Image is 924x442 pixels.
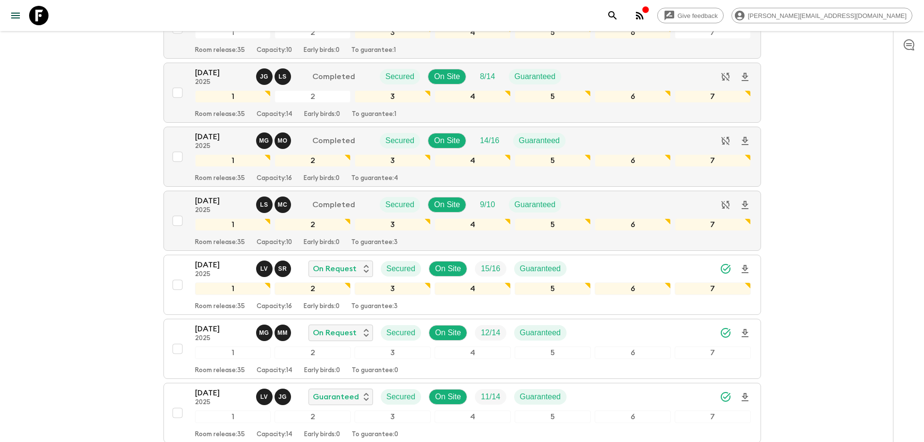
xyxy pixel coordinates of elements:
div: 2 [275,346,351,359]
p: 14 / 16 [480,135,499,147]
p: 2025 [195,207,248,214]
div: 1 [195,26,271,39]
p: Capacity: 10 [257,47,292,54]
p: [DATE] [195,131,248,143]
p: On Site [435,263,461,275]
p: Capacity: 14 [257,111,292,118]
a: Give feedback [657,8,724,23]
p: Guaranteed [520,327,561,339]
div: On Site [428,133,466,148]
div: 2 [275,90,351,103]
svg: Sync disabled - Archived departures are not synced [720,199,731,211]
div: 6 [595,346,671,359]
div: 5 [515,26,591,39]
p: M M [277,329,288,337]
p: L V [260,393,268,401]
svg: Synced Successfully [720,263,731,275]
p: On Site [434,135,460,147]
p: 2025 [195,335,248,343]
button: [DATE]2025Marcella Granatiere, Matias MolinaOn RequestSecuredOn SiteTrip FillGuaranteed1234567Roo... [163,319,761,379]
p: Room release: 35 [195,47,245,54]
svg: Download Onboarding [739,263,751,275]
p: Capacity: 16 [257,303,292,311]
p: [DATE] [195,323,248,335]
p: To guarantee: 1 [351,47,396,54]
p: M G [259,329,269,337]
button: LVSR [256,261,293,277]
p: [DATE] [195,195,248,207]
p: 2025 [195,399,248,407]
button: [DATE]2025Luana Seara, Mariano CenzanoCompletedSecuredOn SiteTrip FillGuaranteed1234567Room relea... [163,191,761,251]
div: 7 [675,218,751,231]
div: 4 [435,410,511,423]
svg: Download Onboarding [739,327,751,339]
div: 2 [275,154,351,167]
p: Guaranteed [313,391,359,403]
div: Trip Fill [474,133,505,148]
p: Secured [387,327,416,339]
p: On Site [434,71,460,82]
div: On Site [428,197,466,213]
p: 9 / 10 [480,199,495,211]
p: [DATE] [195,259,248,271]
button: [DATE]2025Lucas Valentim, Sol RodriguezOn RequestSecuredOn SiteTrip FillGuaranteed1234567Room rel... [163,255,761,315]
p: J G [278,393,287,401]
div: On Site [429,325,467,341]
p: Room release: 35 [195,431,245,439]
p: L V [260,265,268,273]
p: 15 / 16 [481,263,500,275]
svg: Sync disabled - Archived departures are not synced [720,71,731,82]
div: On Site [428,69,466,84]
p: 2025 [195,79,248,86]
p: Capacity: 16 [257,175,292,182]
div: 7 [675,346,751,359]
span: Lucas Valentim, Sol Rodriguez [256,263,293,271]
button: menu [6,6,25,25]
div: 4 [435,26,511,39]
span: Luana Seara, Mariano Cenzano [256,199,293,207]
div: 7 [675,26,751,39]
div: Secured [380,133,421,148]
div: 4 [435,282,511,295]
p: S R [278,265,287,273]
div: 3 [355,218,431,231]
p: To guarantee: 3 [351,239,398,246]
p: Guaranteed [515,71,556,82]
p: Guaranteed [520,263,561,275]
p: Secured [387,263,416,275]
p: Early birds: 0 [304,47,340,54]
div: 6 [595,90,671,103]
p: Completed [312,199,355,211]
p: Room release: 35 [195,175,245,182]
svg: Synced Successfully [720,391,731,403]
div: 6 [595,154,671,167]
p: Room release: 35 [195,111,245,118]
p: Guaranteed [519,135,560,147]
div: 5 [515,346,591,359]
div: 6 [595,218,671,231]
p: To guarantee: 1 [352,111,396,118]
div: 3 [355,90,431,103]
p: Guaranteed [515,199,556,211]
div: 3 [355,282,431,295]
p: On Site [434,199,460,211]
p: Secured [387,391,416,403]
p: [DATE] [195,67,248,79]
div: 4 [435,346,511,359]
button: search adventures [603,6,622,25]
div: 4 [435,90,511,103]
div: Secured [380,197,421,213]
p: Room release: 35 [195,303,245,311]
span: Marcella Granatiere, Matias Ortiz [256,135,293,143]
p: 2025 [195,143,248,150]
p: Capacity: 14 [257,431,292,439]
div: 5 [515,218,591,231]
p: Capacity: 14 [257,367,292,375]
p: Secured [386,135,415,147]
div: 3 [355,26,431,39]
div: Secured [380,69,421,84]
p: To guarantee: 4 [351,175,398,182]
div: 4 [435,154,511,167]
span: Lucas Valentim, Jessica Giachello [256,392,293,399]
p: 12 / 14 [481,327,500,339]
